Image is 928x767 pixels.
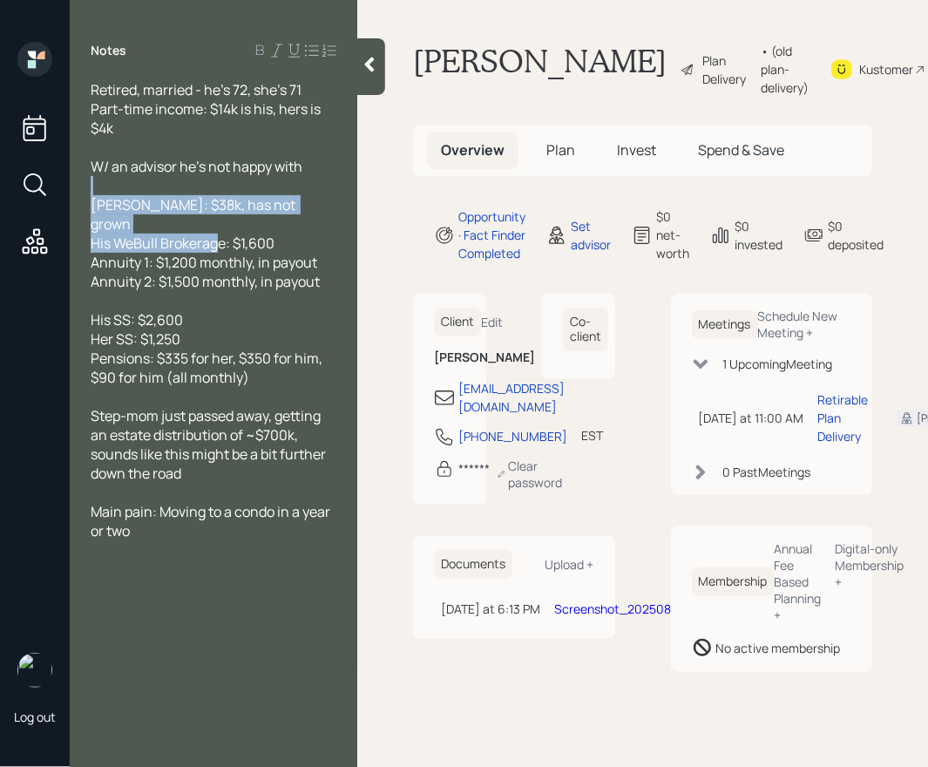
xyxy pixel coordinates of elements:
[698,140,784,160] span: Spend & Save
[91,42,126,59] label: Notes
[761,42,809,97] div: • (old plan-delivery)
[546,140,575,160] span: Plan
[758,308,852,341] div: Schedule New Meeting +
[716,639,841,657] div: No active membership
[836,540,904,590] div: Digital-only Membership +
[828,217,884,254] div: $0 deposited
[434,308,481,336] h6: Client
[458,379,565,416] div: [EMAIL_ADDRESS][DOMAIN_NAME]
[497,458,566,491] div: Clear password
[434,550,512,579] h6: Documents
[563,308,608,351] h6: Co-client
[441,140,505,160] span: Overview
[91,502,333,540] span: Main pain: Moving to a condo in a year or two
[617,140,656,160] span: Invest
[702,51,752,88] div: Plan Delivery
[692,567,775,596] h6: Membership
[723,355,833,373] div: 1 Upcoming Meeting
[554,601,793,617] a: Screenshot_20250811_174934_Fidelity.jpg
[441,600,540,618] div: [DATE] at 6:13 PM
[14,709,56,725] div: Log out
[91,195,320,291] span: [PERSON_NAME]: $38k, has not grown His WeBull Brokerage: $1,600 Annuity 1: $1,200 monthly, in pay...
[458,427,567,445] div: [PHONE_NUMBER]
[458,207,525,262] div: Opportunity · Fact Finder Completed
[434,350,465,365] h6: [PERSON_NAME]
[735,217,782,254] div: $0 invested
[571,217,611,254] div: Set advisor
[91,406,329,483] span: Step-mom just passed away, getting an estate distribution of ~$700k, sounds like this might be a ...
[481,314,503,330] div: Edit
[723,463,811,481] div: 0 Past Meeting s
[692,310,758,339] h6: Meetings
[656,207,689,262] div: $0 net-worth
[775,540,822,623] div: Annual Fee Based Planning +
[91,157,302,176] span: W/ an advisor he's not happy with
[545,556,594,573] div: Upload +
[17,653,52,688] img: hunter_neumayer.jpg
[91,80,323,138] span: Retired, married - he's 72, she's 71 Part-time income: $14k is his, hers is $4k
[859,60,913,78] div: Kustomer
[413,42,667,97] h1: [PERSON_NAME]
[699,409,804,427] div: [DATE] at 11:00 AM
[818,390,869,445] div: Retirable Plan Delivery
[91,310,325,387] span: His SS: $2,600 Her SS: $1,250 Pensions: $335 for her, $350 for him, $90 for him (all monthly)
